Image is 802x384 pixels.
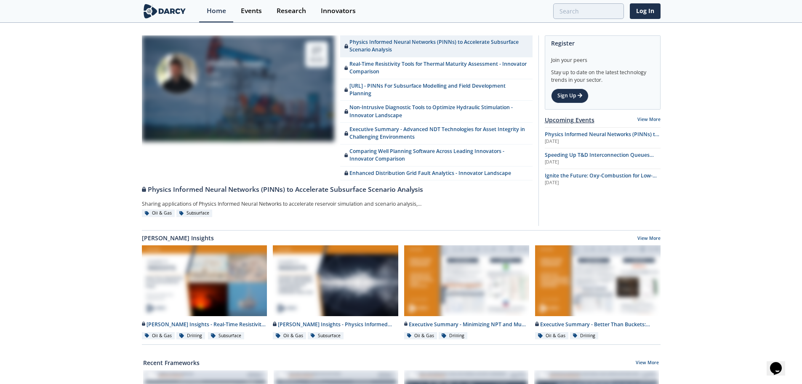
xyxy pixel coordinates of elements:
div: Oil & Gas [273,332,306,340]
div: [PERSON_NAME] [PERSON_NAME] [207,58,290,69]
div: Oil & Gas [142,209,175,217]
div: Sharing applications of Physics Informed Neural Networks to accelerate reservoir simulation and s... [142,198,425,209]
a: Executive Summary - Advanced NDT Technologies for Asset Integrity in Challenging Environments [340,123,533,145]
a: Speeding Up T&D Interconnection Queues with Enhanced Software Solutions [DATE] [545,151,661,166]
a: Recent Frameworks [143,358,200,367]
a: Ignite the Future: Oxy-Combustion for Low-Carbon Power [DATE] [545,172,661,186]
div: Drilling [439,332,467,340]
a: Darcy Insights - Physics Informed Neural Networks to Accelerate Subsurface Scenario Analysis prev... [270,245,401,340]
img: logo-wide.svg [142,4,188,19]
span: Speeding Up T&D Interconnection Queues with Enhanced Software Solutions [545,151,654,166]
a: Ruben Rodriguez Torrado [PERSON_NAME] [PERSON_NAME] CEO [URL] 27 Aug [142,35,334,180]
a: View More [637,116,661,122]
div: Oil & Gas [535,332,568,340]
div: Oil & Gas [142,332,175,340]
div: Drilling [176,332,205,340]
div: Subsurface [308,332,344,340]
div: [DATE] [545,159,661,166]
div: Join your peers [551,51,654,64]
div: Oil & Gas [404,332,437,340]
div: Home [207,8,226,14]
a: Upcoming Events [545,115,594,124]
a: Comparing Well Planning Software Across Leading Innovators - Innovator Comparison [340,145,533,166]
input: Advanced Search [553,3,624,19]
a: [PERSON_NAME] Insights [142,234,214,242]
div: Aug [310,56,323,64]
div: 27 [310,45,323,56]
a: View More [636,360,659,367]
div: [DATE] [545,138,661,145]
a: Enhanced Distribution Grid Fault Analytics - Innovator Landscape [340,166,533,180]
a: Real-Time Resistivity Tools for Thermal Maturity Assessment - Innovator Comparison [340,57,533,79]
div: Stay up to date on the latest technology trends in your sector. [551,64,654,84]
span: Ignite the Future: Oxy-Combustion for Low-Carbon Power [545,172,657,187]
div: Subsurface [176,209,213,217]
div: [PERSON_NAME] Insights - Real-Time Resistivity Tools for Thermal Maturity Assessment in Unconvent... [142,321,267,328]
a: View More [637,235,661,243]
div: Executive Summary - Minimizing NPT and Mud Costs with Automated Fluids Intelligence [404,321,530,328]
a: Log In [630,3,661,19]
div: CEO [207,70,290,80]
a: Physics Informed Neural Networks (PINNs) to Accelerate Subsurface Scenario Analysis [142,180,533,195]
div: Subsurface [208,332,244,340]
a: Sign Up [551,89,589,103]
span: Physics Informed Neural Networks (PINNs) to Accelerate Subsurface Scenario Analysis [545,131,659,145]
a: Darcy Insights - Real-Time Resistivity Tools for Thermal Maturity Assessment in Unconventional Pl... [139,245,270,340]
div: [URL] [207,79,290,89]
div: Executive Summary - Better Than Buckets: Advancing Hole Cleaning with Automated Cuttings Monitoring [535,321,661,328]
a: Non-Intrusive Diagnostic Tools to Optimize Hydraulic Stimulation - Innovator Landscape [340,101,533,123]
iframe: chat widget [767,350,794,376]
div: [DATE] [545,180,661,186]
div: Drilling [570,332,599,340]
a: Physics Informed Neural Networks (PINNs) to Accelerate Subsurface Scenario Analysis [340,35,533,57]
div: Innovators [321,8,356,14]
a: Executive Summary - Minimizing NPT and Mud Costs with Automated Fluids Intelligence preview Execu... [401,245,533,340]
div: Physics Informed Neural Networks (PINNs) to Accelerate Subsurface Scenario Analysis [344,38,528,54]
div: Events [241,8,262,14]
a: Physics Informed Neural Networks (PINNs) to Accelerate Subsurface Scenario Analysis [DATE] [545,131,661,145]
a: [URL] - PINNs For Subsurface Modelling and Field Development Planning [340,79,533,101]
div: Research [277,8,306,14]
div: Register [551,36,654,51]
a: Executive Summary - Better Than Buckets: Advancing Hole Cleaning with Automated Cuttings Monitori... [532,245,663,340]
img: Ruben Rodriguez Torrado [157,53,198,94]
div: [PERSON_NAME] Insights - Physics Informed Neural Networks to Accelerate Subsurface Scenario Analysis [273,321,398,328]
div: Physics Informed Neural Networks (PINNs) to Accelerate Subsurface Scenario Analysis [142,185,533,195]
